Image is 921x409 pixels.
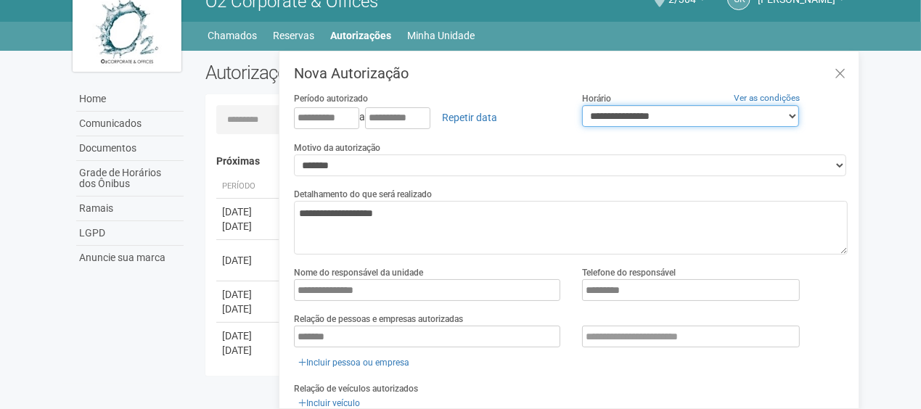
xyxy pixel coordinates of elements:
[294,105,560,130] div: a
[294,313,463,326] label: Relação de pessoas e empresas autorizadas
[294,92,368,105] label: Período autorizado
[222,253,276,268] div: [DATE]
[76,112,184,136] a: Comunicados
[582,266,676,279] label: Telefone do responsável
[222,204,276,219] div: [DATE]
[216,175,282,199] th: Período
[274,25,315,46] a: Reservas
[76,87,184,112] a: Home
[294,382,418,395] label: Relação de veículos autorizados
[294,66,848,80] h3: Nova Autorização
[222,302,276,316] div: [DATE]
[408,25,475,46] a: Minha Unidade
[222,329,276,343] div: [DATE]
[294,188,432,201] label: Detalhamento do que será realizado
[76,161,184,197] a: Grade de Horários dos Ônibus
[76,197,184,221] a: Ramais
[222,219,276,234] div: [DATE]
[222,343,276,358] div: [DATE]
[208,25,258,46] a: Chamados
[734,93,800,103] a: Ver as condições
[76,221,184,246] a: LGPD
[76,246,184,270] a: Anuncie sua marca
[216,156,838,167] h4: Próximas
[433,105,507,130] a: Repetir data
[331,25,392,46] a: Autorizações
[205,62,516,83] h2: Autorizações
[582,92,611,105] label: Horário
[222,287,276,302] div: [DATE]
[294,355,414,371] a: Incluir pessoa ou empresa
[76,136,184,161] a: Documentos
[294,141,380,154] label: Motivo da autorização
[294,266,423,279] label: Nome do responsável da unidade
